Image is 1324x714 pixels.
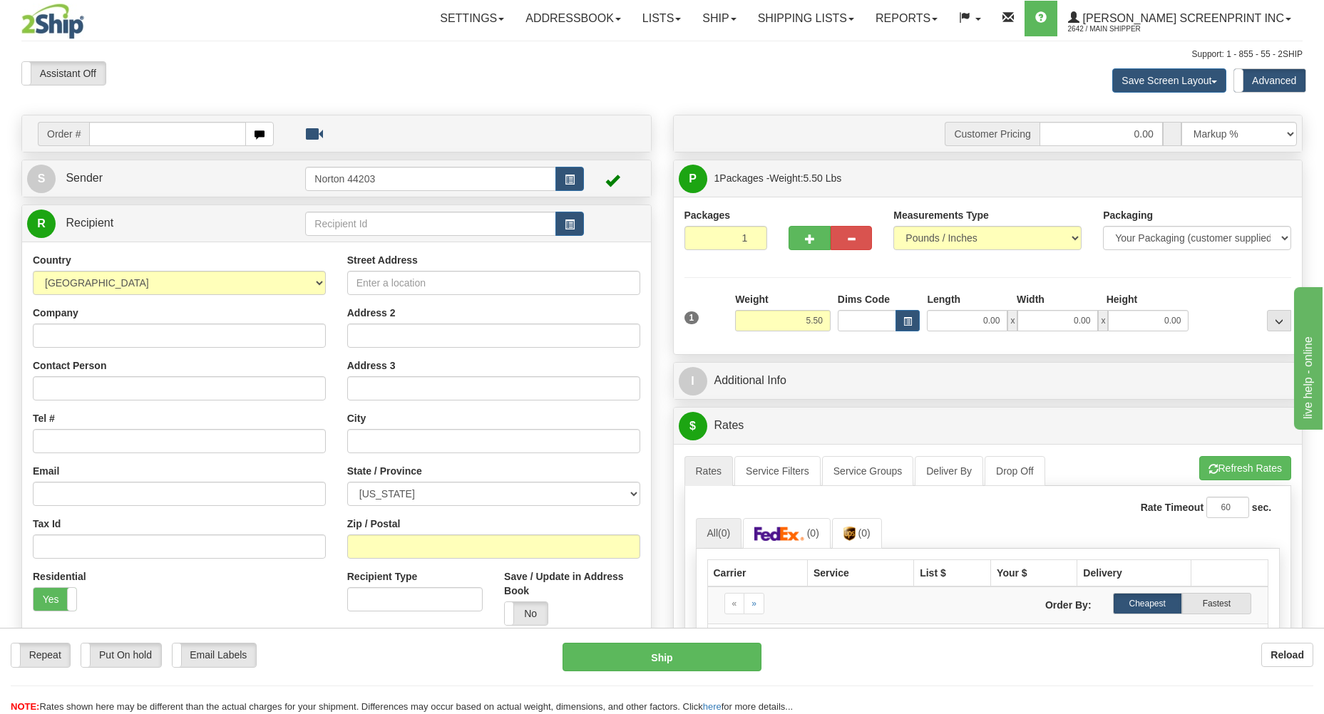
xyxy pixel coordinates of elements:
[33,358,106,373] label: Contact Person
[807,527,819,539] span: (0)
[66,172,103,184] span: Sender
[684,208,731,222] label: Packages
[684,456,734,486] a: Rates
[858,527,871,539] span: (0)
[81,643,160,666] label: Put On hold
[504,569,640,598] label: Save / Update in Address Book
[714,164,842,192] span: Packages -
[1017,292,1045,306] label: Width
[735,292,768,306] label: Weight
[744,593,764,614] a: Next
[632,1,692,36] a: Lists
[838,292,890,306] label: Dims Code
[1103,208,1153,222] label: Packaging
[21,48,1303,61] div: Support: 1 - 855 - 55 - 2SHIP
[747,1,865,36] a: Shipping lists
[985,456,1045,486] a: Drop Off
[807,559,913,586] th: Service
[27,164,305,193] a: S Sender
[679,412,707,440] span: $
[1234,69,1305,92] label: Advanced
[305,212,555,236] input: Recipient Id
[27,165,56,193] span: S
[347,569,418,584] label: Recipient Type
[679,367,707,395] span: I
[914,559,991,586] th: List $
[1057,1,1302,36] a: [PERSON_NAME] Screenprint Inc 2642 / Main Shipper
[724,593,745,614] a: Previous
[1112,68,1226,93] button: Save Screen Layout
[987,593,1102,612] label: Order By:
[804,172,823,184] span: 5.50
[1068,22,1175,36] span: 2642 / Main Shipper
[66,217,113,229] span: Recipient
[1107,292,1138,306] label: Height
[734,456,821,486] a: Service Filters
[1267,310,1291,331] div: ...
[1271,649,1304,661] b: Reload
[692,1,746,36] a: Ship
[33,464,59,478] label: Email
[927,292,960,306] label: Length
[1199,456,1291,480] button: Refresh Rates
[696,518,742,548] a: All
[865,1,948,36] a: Reports
[1077,559,1191,586] th: Delivery
[429,1,515,36] a: Settings
[1098,310,1108,331] span: x
[754,527,804,541] img: FedEx
[347,517,401,531] label: Zip / Postal
[33,569,86,584] label: Residential
[1182,593,1251,614] label: Fastest
[347,253,418,267] label: Street Address
[769,172,841,184] span: Weight:
[732,599,737,609] span: «
[714,172,720,184] span: 1
[11,643,70,666] label: Repeat
[347,358,396,373] label: Address 3
[684,311,699,324] span: 1
[679,411,1298,440] a: $Rates
[945,122,1039,146] span: Customer Pricing
[347,464,422,478] label: State / Province
[27,209,56,238] span: R
[38,122,89,146] span: Order #
[1261,643,1313,667] button: Reload
[505,602,548,625] label: No
[991,559,1077,586] th: Your $
[33,253,71,267] label: Country
[347,411,366,425] label: City
[11,9,132,26] div: live help - online
[679,164,1298,193] a: P 1Packages -Weight:5.50 Lbs
[305,167,555,191] input: Sender Id
[22,62,106,85] label: Assistant Off
[822,456,913,486] a: Service Groups
[679,366,1298,395] a: IAdditional Info
[515,1,632,36] a: Addressbook
[33,411,55,425] label: Tel #
[33,306,78,320] label: Company
[915,456,983,486] a: Deliver By
[27,209,274,238] a: R Recipient
[718,527,730,539] span: (0)
[1252,500,1271,514] label: sec.
[1007,310,1017,331] span: x
[563,643,761,671] button: Ship
[893,208,989,222] label: Measurements Type
[11,701,39,712] span: NOTE:
[347,271,640,295] input: Enter a location
[843,527,856,541] img: UPS
[751,599,756,609] span: »
[33,517,61,531] label: Tax Id
[679,165,707,193] span: P
[1141,500,1204,514] label: Rate Timeout
[1079,12,1284,24] span: [PERSON_NAME] Screenprint Inc
[34,588,76,611] label: Yes
[826,172,842,184] span: Lbs
[21,4,84,39] img: logo2642.jpg
[703,701,722,712] a: here
[1291,284,1323,430] iframe: chat widget
[173,643,257,666] label: Email Labels
[1113,593,1182,614] label: Cheapest
[347,306,396,320] label: Address 2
